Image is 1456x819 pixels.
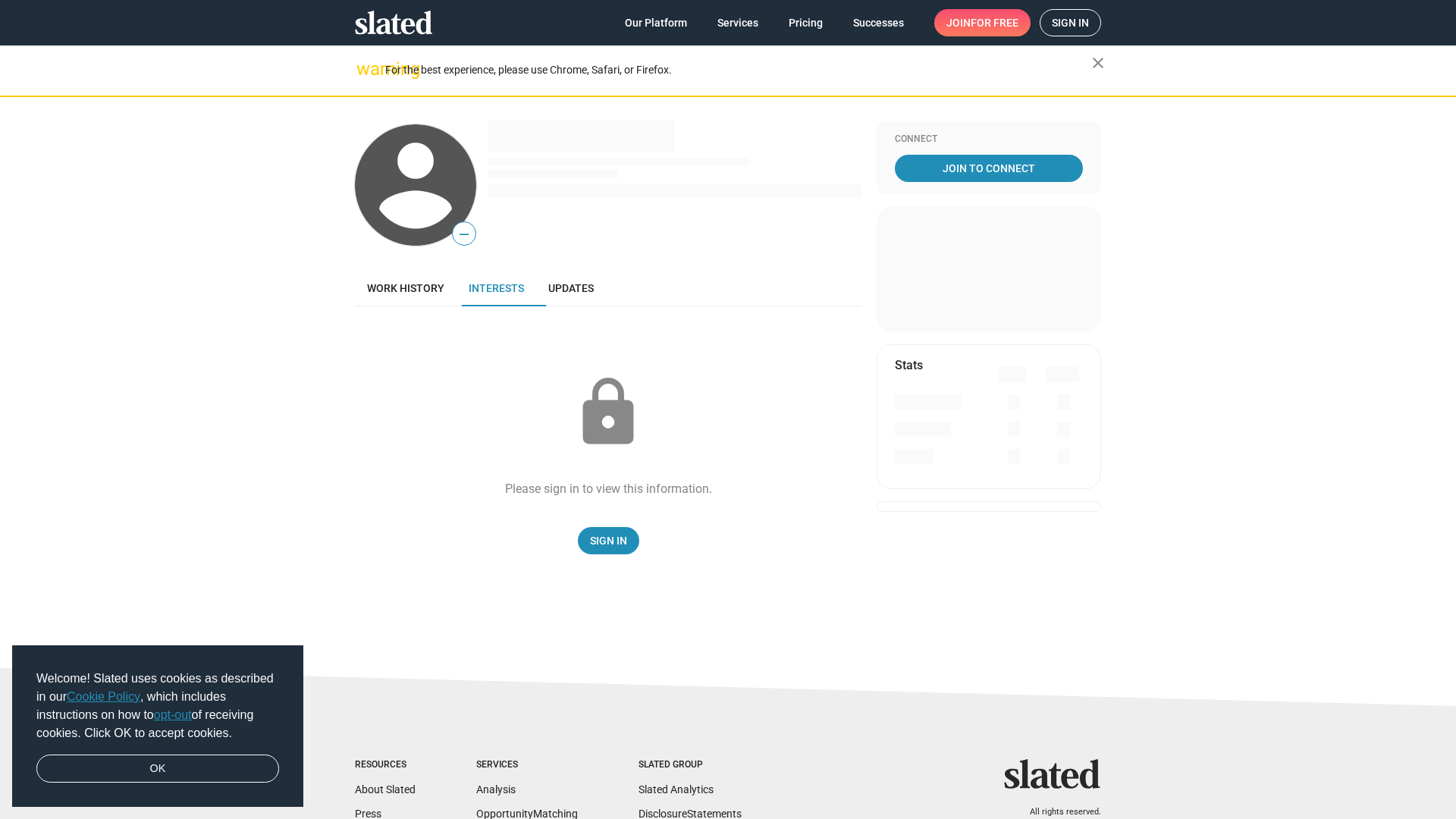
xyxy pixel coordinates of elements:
span: for free [971,9,1018,36]
div: For the best experience, please use Chrome, Safari, or Firefox. [385,60,1092,80]
div: Services [476,759,578,771]
span: Interests [469,282,524,294]
div: cookieconsent [12,645,303,808]
span: — [453,224,475,244]
a: dismiss cookie message [36,755,279,783]
a: Interests [457,270,536,306]
span: Pricing [789,9,823,36]
a: Work history [355,270,457,306]
span: Updates [548,282,594,294]
a: opt-out [154,708,192,721]
span: Sign in [1052,10,1089,36]
a: Our Platform [613,9,699,36]
mat-icon: warning [356,60,375,78]
a: About Slated [355,783,416,795]
span: Work history [367,282,444,294]
div: Resources [355,759,416,771]
a: Services [705,9,770,36]
a: Cookie Policy [67,690,140,703]
span: Join [946,9,1018,36]
a: Analysis [476,783,516,795]
span: Sign In [590,527,627,554]
span: Join To Connect [898,155,1080,182]
div: Connect [895,133,1083,146]
a: Sign in [1040,9,1101,36]
a: Joinfor free [934,9,1031,36]
mat-icon: close [1089,54,1107,72]
span: Welcome! Slated uses cookies as described in our , which includes instructions on how to of recei... [36,670,279,742]
mat-icon: lock [570,375,646,450]
span: Services [717,9,758,36]
mat-card-title: Stats [895,357,923,373]
a: Slated Analytics [639,783,714,795]
span: Our Platform [625,9,687,36]
a: Join To Connect [895,155,1083,182]
div: Please sign in to view this information. [505,481,712,497]
a: Pricing [777,9,835,36]
a: Updates [536,270,606,306]
a: Successes [841,9,916,36]
a: Sign In [578,527,639,554]
div: Slated Group [639,759,742,771]
span: Successes [853,9,904,36]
